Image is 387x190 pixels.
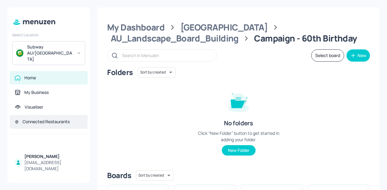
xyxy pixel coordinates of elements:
button: Select board [311,49,344,62]
div: Visualiser [25,104,43,110]
div: Sort by created [138,66,176,78]
div: Subway AU/[GEOGRAPHIC_DATA] [27,44,73,62]
div: No folders [224,119,253,127]
div: Home [24,75,36,81]
input: Search in Menuzen [122,51,210,60]
div: Select Location [12,32,85,38]
div: Folders [107,67,133,77]
div: Boards [107,170,131,180]
div: New [357,53,366,58]
div: Click “New Folder” button to get started in adding your folder. [193,130,284,143]
div: Sort by created [136,169,174,181]
div: AU_Landscape_Board_Building [111,33,239,44]
img: avatar [16,49,23,57]
div: [PERSON_NAME] [24,153,83,160]
img: folder-empty [223,86,254,117]
div: Campaign - 60th Birthday [254,33,357,44]
button: New Folder [222,145,256,156]
div: My Business [24,89,49,95]
div: [EMAIL_ADDRESS][DOMAIN_NAME] [24,160,83,172]
div: My Dashboard [107,22,165,33]
div: [GEOGRAPHIC_DATA] [180,22,268,33]
button: New [347,49,370,62]
div: Connected Restaurants [23,119,70,125]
